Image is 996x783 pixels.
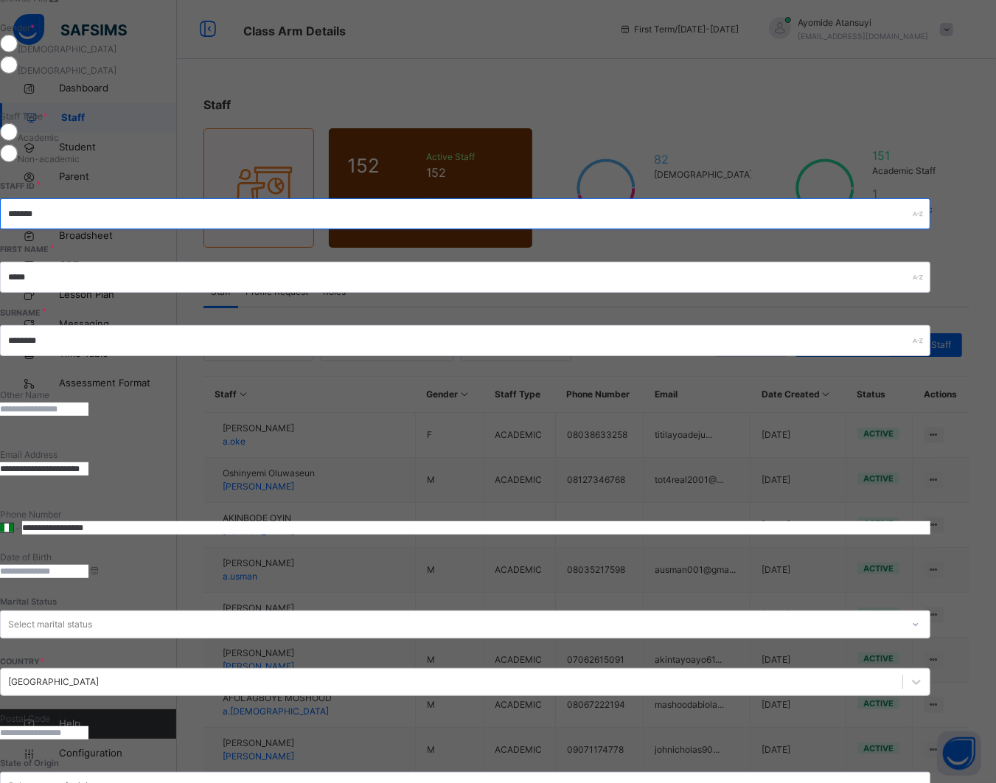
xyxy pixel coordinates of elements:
[18,65,116,76] label: [DEMOGRAPHIC_DATA]
[8,675,99,689] div: [GEOGRAPHIC_DATA]
[8,610,92,638] div: Select marital status
[18,43,116,55] label: [DEMOGRAPHIC_DATA]
[18,132,59,143] label: Academic
[18,153,80,164] label: Non-academic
